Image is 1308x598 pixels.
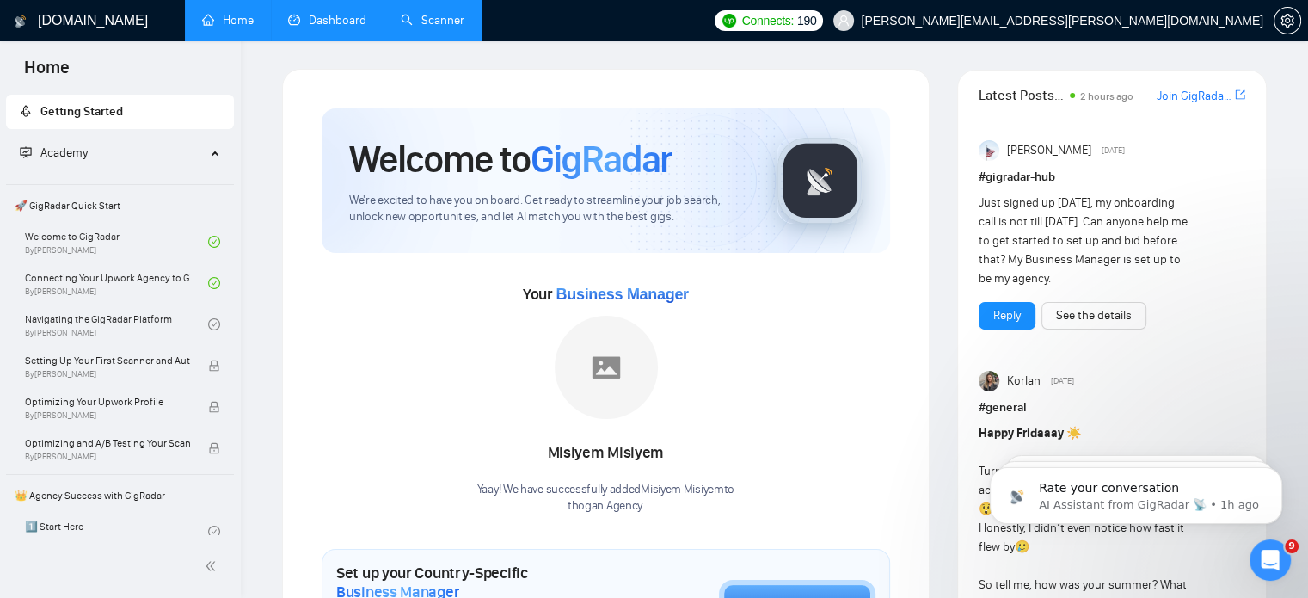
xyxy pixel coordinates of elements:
a: searchScanner [401,13,464,28]
h1: # general [979,398,1245,417]
span: [DATE] [1102,143,1125,158]
a: Source reference 8861884: [67,129,81,143]
span: Optimizing and A/B Testing Your Scanner for Better Results [25,435,190,452]
span: Home [10,55,83,91]
span: fund-projection-screen [20,146,32,158]
img: logo [15,8,27,35]
span: Korlan [1006,372,1040,391]
div: If you're not residing in the [GEOGRAPHIC_DATA] or don't have proper US verification, you won't b... [28,328,316,412]
img: Korlan [979,371,1000,391]
img: Profile image for AI Assistant from GigRadar 📡 [49,9,77,37]
div: Is that what you were looking for? [28,166,232,183]
p: thogan Agency . [477,498,734,515]
span: Optimizing Your Upwork Profile [25,393,190,410]
textarea: Message… [15,416,329,446]
div: todd.hogan@geeksforgrowth.com says… [14,207,330,258]
span: export [1235,88,1245,102]
div: Is that what you were looking for? [14,156,246,194]
a: See the details [1056,306,1132,325]
span: setting [1274,14,1300,28]
span: rocket [20,105,32,117]
span: Academy [20,145,88,160]
div: Yes, selecting "US Only" in Exclusive Job Openings can absolutely be the reason for your low subm... [28,268,316,319]
button: Home [269,7,302,40]
a: homeHome [202,13,254,28]
a: setting [1274,14,1301,28]
span: double-left [205,558,222,575]
span: check-circle [208,277,220,289]
a: Source reference 9174142: [175,305,189,318]
span: Academy [40,145,88,160]
span: By [PERSON_NAME] [25,410,190,421]
span: Setting Up Your First Scanner and Auto-Bidder [25,352,190,369]
a: 1️⃣ Start Here [25,513,208,551]
button: Reply [979,302,1035,330]
div: can this be the reason for low volume [75,207,330,244]
img: gigradar-logo.png [777,138,863,224]
span: check-circle [208,236,220,248]
button: Gif picker [54,453,68,466]
span: Latest Posts from the GigRadar Community [979,84,1065,106]
div: For maximum submissions, consider whether you actually need US-only jobs or if broadening to glob... [28,76,316,143]
button: See the details [1041,302,1146,330]
span: We're excited to have you on board. Get ready to streamline your job search, unlock new opportuni... [349,193,749,225]
iframe: Intercom notifications message [964,431,1308,552]
span: Your [523,285,689,304]
span: 👑 Agency Success with GigRadar [8,478,232,513]
span: 9 [1285,539,1299,553]
img: Anisuzzaman Khan [979,140,1000,161]
button: setting [1274,7,1301,34]
a: dashboardDashboard [288,13,366,28]
span: Connects: [742,11,794,30]
span: 🚀 GigRadar Quick Start [8,188,232,223]
img: placeholder.png [555,316,658,419]
button: Upload attachment [82,453,95,466]
a: Reply [993,306,1021,325]
button: Send a message… [295,446,322,473]
span: check-circle [208,318,220,330]
span: lock [208,442,220,454]
a: Connecting Your Upwork Agency to GigRadarBy[PERSON_NAME] [25,264,208,302]
span: 2 hours ago [1080,90,1133,102]
div: Yaay! We have successfully added Misiyem Misiyem to [477,482,734,515]
span: check-circle [208,526,220,538]
h1: AI Assistant from GigRadar 📡 [83,10,267,37]
div: AI Assistant from GigRadar 📡 says… [14,156,330,207]
button: Emoji picker [27,453,40,466]
span: 190 [797,11,816,30]
span: [DATE] [1051,373,1074,389]
span: By [PERSON_NAME] [25,369,190,379]
a: Source reference 9174142: [79,53,93,67]
span: user [838,15,850,27]
iframe: Intercom live chat [1250,539,1291,581]
div: Close [302,7,333,38]
img: upwork-logo.png [722,14,736,28]
button: Start recording [109,453,123,466]
h1: # gigradar-hub [979,168,1245,187]
a: Join GigRadar Slack Community [1157,87,1231,106]
span: [PERSON_NAME] [1006,141,1090,160]
a: export [1235,87,1245,103]
a: Welcome to GigRadarBy[PERSON_NAME] [25,223,208,261]
span: ☀️ [1066,426,1081,441]
span: By [PERSON_NAME] [25,452,190,462]
h1: Welcome to [349,136,672,182]
span: Getting Started [40,104,123,119]
span: GigRadar [531,136,672,182]
div: can this be the reason for low volume [89,217,316,234]
span: lock [208,401,220,413]
span: Business Manager [556,286,688,303]
div: Just signed up [DATE], my onboarding call is not till [DATE]. Can anyone help me to get started t... [979,194,1192,288]
a: Navigating the GigRadar PlatformBy[PERSON_NAME] [25,305,208,343]
span: lock [208,360,220,372]
button: Scroll to bottom [157,376,187,405]
button: go back [11,7,44,40]
strong: Happy Fridaaay [979,426,1064,441]
div: Misiyem Misiyem [477,439,734,468]
li: Getting Started [6,95,234,129]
